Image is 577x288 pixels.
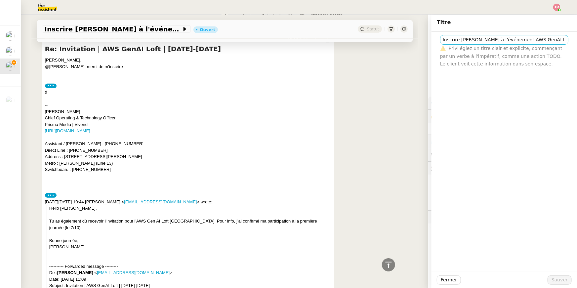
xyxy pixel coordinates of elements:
div: 🔐Données client [428,110,577,123]
span: Statut [367,27,379,31]
div: Bonne journée, [49,237,331,244]
strong: [PERSON_NAME] [57,270,93,275]
div: [PERSON_NAME] [49,244,331,250]
div: [DATE][DATE] 10:44 [PERSON_NAME] < > wrote: [45,199,332,205]
div: 🧴Autres [428,211,577,224]
div: d -- [PERSON_NAME] Chief Operating & Technology Officer Prisma Media | Vivendi Assistant / [PERSO... [45,89,332,173]
button: Fermer [437,275,461,285]
span: ⏲️ [431,139,476,144]
span: Privilégiez un titre clair et explicite, commençant par un verbe à l'impératif, comme une action ... [440,46,562,66]
img: svg [553,4,560,11]
span: 🕵️ [431,165,514,171]
a: [URL][DOMAIN_NAME] [45,128,90,133]
div: Ouvert [200,28,215,32]
a: [EMAIL_ADDRESS][DOMAIN_NAME] [124,199,197,204]
h4: Re: Invitation | AWS GenAI Loft | [DATE]-[DATE] [45,44,332,54]
img: users%2F37wbV9IbQuXMU0UH0ngzBXzaEe12%2Favatar%2Fcba66ece-c48a-48c8-9897-a2adc1834457 [6,31,15,41]
div: ⏲️Tâches 1:20 [428,135,577,148]
span: Titre [437,19,451,25]
div: ⚙️Procédures [428,97,577,109]
img: users%2F9GXHdUEgf7ZlSXdwo7B3iBDT3M02%2Favatar%2Fimages.jpeg [6,62,15,71]
span: 🧴 [431,214,451,220]
div: 🕵️Autres demandes en cours 7 [428,162,577,175]
div: [PERSON_NAME]. [45,57,332,63]
img: users%2FNsDxpgzytqOlIY2WSYlFcHtx26m1%2Favatar%2F8901.jpg [6,47,15,56]
span: 💬 [431,152,473,157]
div: 💬Commentaires [428,148,577,161]
div: Tu as également dû recevoir l'invitation pour l'AWS Gen AI Loft [GEOGRAPHIC_DATA]. Pour info, j'a... [49,218,331,231]
span: ⚙️ [431,99,465,107]
span: 🔐 [431,112,474,120]
a: [EMAIL_ADDRESS][DOMAIN_NAME] [97,270,170,275]
span: Inscrire [PERSON_NAME] à l'événement AWS GenAI Loft [45,26,182,32]
div: @[PERSON_NAME], merci de m’inscrire [45,63,332,173]
div: Hello [PERSON_NAME], [49,205,331,212]
span: Fermer [441,276,457,284]
img: users%2F9GXHdUEgf7ZlSXdwo7B3iBDT3M02%2Favatar%2Fimages.jpeg [6,96,15,105]
button: Sauver [548,275,572,285]
span: ⚠️ [440,46,446,51]
label: ••• [45,193,57,198]
span: < > [94,270,172,275]
label: ••• [45,84,57,88]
